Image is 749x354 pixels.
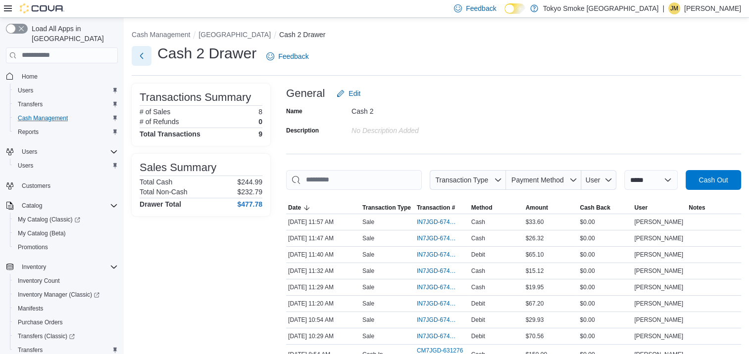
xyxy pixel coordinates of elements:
button: Users [10,159,122,173]
a: Feedback [262,46,312,66]
span: Promotions [14,241,118,253]
span: Cash [471,283,485,291]
div: [DATE] 11:47 AM [286,232,360,244]
a: Inventory Count [14,275,64,287]
button: Purchase Orders [10,315,122,329]
p: | [662,2,664,14]
span: Transfers (Classic) [14,330,118,342]
button: Transaction # [415,202,469,214]
span: Purchase Orders [18,318,63,326]
div: [DATE] 11:29 AM [286,281,360,293]
span: Feedback [466,3,496,13]
a: Cash Management [14,112,72,124]
button: IN7JGD-6740282 [417,314,467,326]
span: Amount [526,204,548,212]
span: Users [18,162,33,170]
div: $0.00 [578,249,632,261]
button: Edit [333,84,364,103]
button: Next [132,46,151,66]
div: $0.00 [578,330,632,342]
p: Tokyo Smoke [GEOGRAPHIC_DATA] [543,2,659,14]
span: Promotions [18,243,48,251]
h3: Sales Summary [140,162,216,174]
span: Cash [471,218,485,226]
span: [PERSON_NAME] [634,267,683,275]
span: Debit [471,251,485,259]
button: Catalog [2,199,122,213]
button: IN7JGD-6740454 [417,281,467,293]
span: Cash [471,234,485,242]
button: Transfers [10,97,122,111]
button: IN7JGD-6740179 [417,330,467,342]
span: $29.93 [526,316,544,324]
span: Feedback [278,51,308,61]
a: My Catalog (Classic) [14,214,84,225]
p: Sale [362,316,374,324]
span: [PERSON_NAME] [634,300,683,308]
span: IN7JGD-6740477 [417,267,457,275]
button: Amount [524,202,578,214]
div: James Mussellam [668,2,680,14]
button: Reports [10,125,122,139]
span: Load All Apps in [GEOGRAPHIC_DATA] [28,24,118,44]
h4: Drawer Total [140,200,181,208]
button: Cash Management [10,111,122,125]
p: $244.99 [237,178,262,186]
span: Transaction Type [362,204,411,212]
button: Inventory [2,260,122,274]
p: $232.79 [237,188,262,196]
button: User [581,170,616,190]
span: Date [288,204,301,212]
span: $19.95 [526,283,544,291]
a: Promotions [14,241,52,253]
div: [DATE] 10:29 AM [286,330,360,342]
p: [PERSON_NAME] [684,2,741,14]
a: My Catalog (Classic) [10,213,122,226]
h6: Total Cash [140,178,172,186]
span: Cash Management [14,112,118,124]
span: Inventory [18,261,118,273]
span: IN7JGD-6740179 [417,332,457,340]
h3: General [286,88,325,99]
div: $0.00 [578,314,632,326]
span: Users [18,87,33,94]
a: Transfers (Classic) [14,330,79,342]
span: $65.10 [526,251,544,259]
span: Home [22,73,38,81]
span: My Catalog (Classic) [18,216,80,223]
button: My Catalog (Beta) [10,226,122,240]
button: Notes [687,202,741,214]
p: 8 [258,108,262,116]
button: IN7JGD-6740628 [417,216,467,228]
span: $70.56 [526,332,544,340]
button: Transaction Type [360,202,415,214]
span: Customers [18,179,118,192]
span: Inventory [22,263,46,271]
span: Notes [689,204,705,212]
span: My Catalog (Classic) [14,214,118,225]
span: [PERSON_NAME] [634,251,683,259]
a: Users [14,160,37,172]
span: [PERSON_NAME] [634,283,683,291]
span: Transfers [18,100,43,108]
button: IN7JGD-6740426 [417,298,467,310]
span: $15.12 [526,267,544,275]
a: My Catalog (Beta) [14,227,70,239]
label: Name [286,107,302,115]
button: Cash Management [132,31,190,39]
button: Users [10,84,122,97]
span: Inventory Manager (Classic) [14,289,118,301]
span: $33.60 [526,218,544,226]
span: Manifests [14,303,118,314]
span: Transaction Type [435,176,488,184]
span: Home [18,70,118,83]
span: IN7JGD-6740282 [417,316,457,324]
button: Users [18,146,41,158]
span: Users [14,160,118,172]
span: Inventory Manager (Classic) [18,291,100,299]
span: Method [471,204,493,212]
h3: Transactions Summary [140,91,251,103]
span: Debit [471,332,485,340]
span: Users [14,85,118,96]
